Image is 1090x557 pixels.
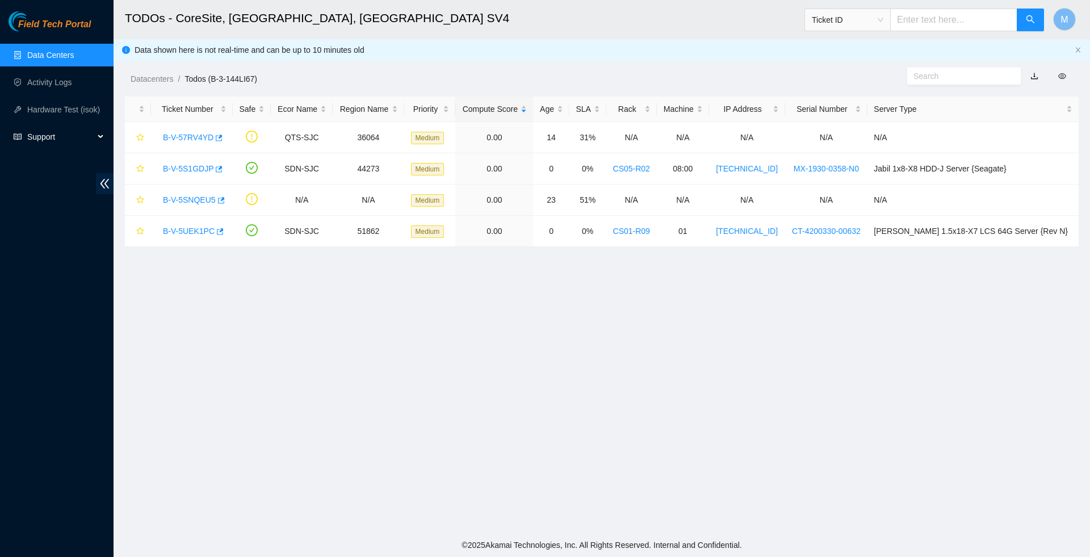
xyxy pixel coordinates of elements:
td: 0.00 [455,216,533,247]
td: 51862 [333,216,404,247]
a: Datacenters [131,74,173,83]
span: M [1060,12,1068,27]
span: Medium [411,225,445,238]
a: B-V-57RV4YD [163,133,213,142]
span: search [1026,15,1035,26]
td: 0 [533,153,569,185]
span: check-circle [246,162,258,174]
td: 08:00 [657,153,709,185]
button: star [131,128,145,146]
td: N/A [606,185,657,216]
a: B-V-5UEK1PC [163,227,215,236]
input: Enter text here... [890,9,1017,31]
a: B-V-5S1GDJP [163,164,213,173]
span: star [136,227,144,236]
a: Hardware Test (isok) [27,105,100,114]
span: read [14,133,22,141]
span: double-left [96,173,114,194]
td: SDN-SJC [271,216,333,247]
span: / [178,74,180,83]
td: N/A [657,185,709,216]
td: N/A [333,185,404,216]
a: Activity Logs [27,78,72,87]
button: close [1075,47,1081,54]
a: download [1030,72,1038,81]
span: star [136,196,144,205]
button: search [1017,9,1044,31]
td: N/A [785,185,868,216]
span: Ticket ID [812,11,883,28]
span: Medium [411,194,445,207]
td: N/A [867,122,1079,153]
button: star [131,222,145,240]
span: Medium [411,132,445,144]
a: CS05-R02 [613,164,650,173]
button: download [1022,67,1047,85]
td: 51% [569,185,606,216]
td: 31% [569,122,606,153]
td: 36064 [333,122,404,153]
a: Todos (B-3-144LI67) [185,74,257,83]
td: N/A [606,122,657,153]
td: 23 [533,185,569,216]
td: N/A [709,122,785,153]
td: 0.00 [455,122,533,153]
button: star [131,160,145,178]
td: 44273 [333,153,404,185]
a: CS01-R09 [613,227,650,236]
span: exclamation-circle [246,193,258,205]
span: star [136,133,144,143]
img: Akamai Technologies [9,11,57,31]
button: star [131,191,145,209]
footer: © 2025 Akamai Technologies, Inc. All Rights Reserved. Internal and Confidential. [114,533,1090,557]
td: 0.00 [455,185,533,216]
input: Search [913,70,1005,82]
span: Field Tech Portal [18,19,91,30]
a: Akamai TechnologiesField Tech Portal [9,20,91,35]
td: Jabil 1x8-X8 HDD-J Server {Seagate} [867,153,1079,185]
span: eye [1058,72,1066,80]
span: star [136,165,144,174]
td: 0.00 [455,153,533,185]
span: close [1075,47,1081,53]
td: N/A [867,185,1079,216]
td: 01 [657,216,709,247]
td: N/A [657,122,709,153]
a: [TECHNICAL_ID] [716,227,778,236]
span: Medium [411,163,445,175]
td: SDN-SJC [271,153,333,185]
td: 0% [569,153,606,185]
button: M [1053,8,1076,31]
td: 0% [569,216,606,247]
span: check-circle [246,224,258,236]
a: B-V-5SNQEU5 [163,195,216,204]
span: Support [27,125,94,148]
td: QTS-SJC [271,122,333,153]
a: [TECHNICAL_ID] [716,164,778,173]
td: N/A [709,185,785,216]
td: 0 [533,216,569,247]
td: 14 [533,122,569,153]
td: N/A [271,185,333,216]
a: Data Centers [27,51,74,60]
a: MX-1930-0358-N0 [794,164,859,173]
td: [PERSON_NAME] 1.5x18-X7 LCS 64G Server {Rev N} [867,216,1079,247]
span: exclamation-circle [246,131,258,143]
a: CT-4200330-00632 [792,227,861,236]
td: N/A [785,122,868,153]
